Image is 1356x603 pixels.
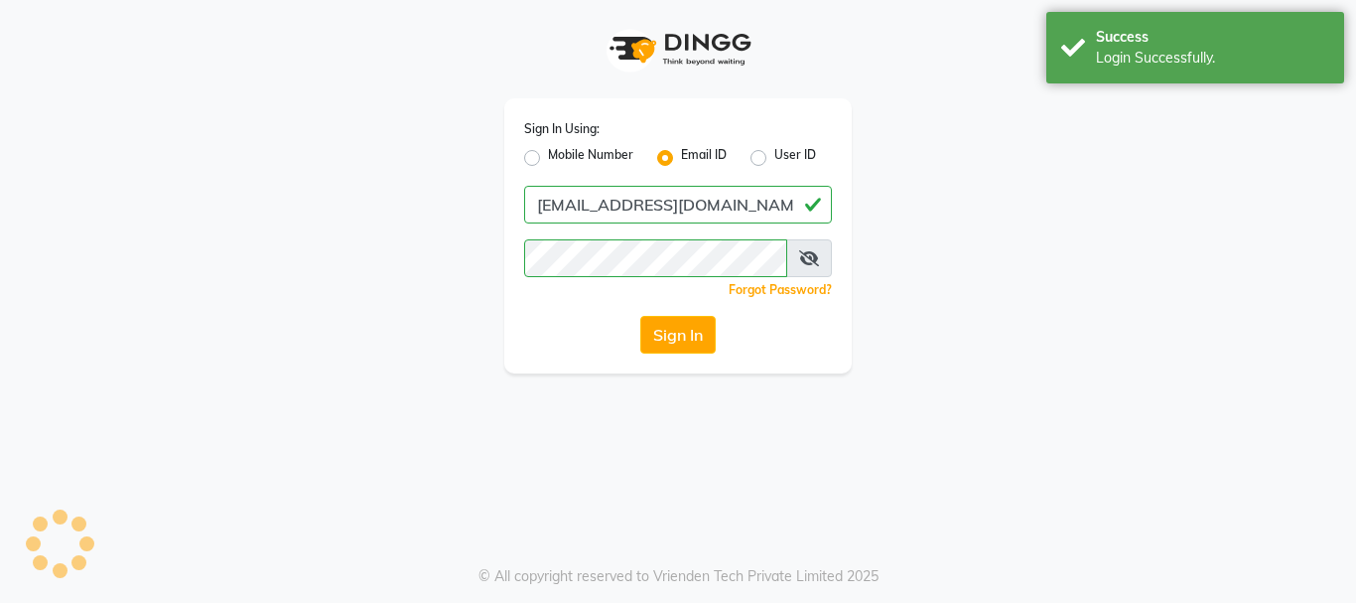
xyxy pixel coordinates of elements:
[640,316,716,354] button: Sign In
[548,146,633,170] label: Mobile Number
[524,120,600,138] label: Sign In Using:
[729,282,832,297] a: Forgot Password?
[774,146,816,170] label: User ID
[524,186,832,224] input: Username
[599,20,757,78] img: logo1.svg
[681,146,727,170] label: Email ID
[524,239,787,277] input: Username
[1096,27,1329,48] div: Success
[1096,48,1329,69] div: Login Successfully.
